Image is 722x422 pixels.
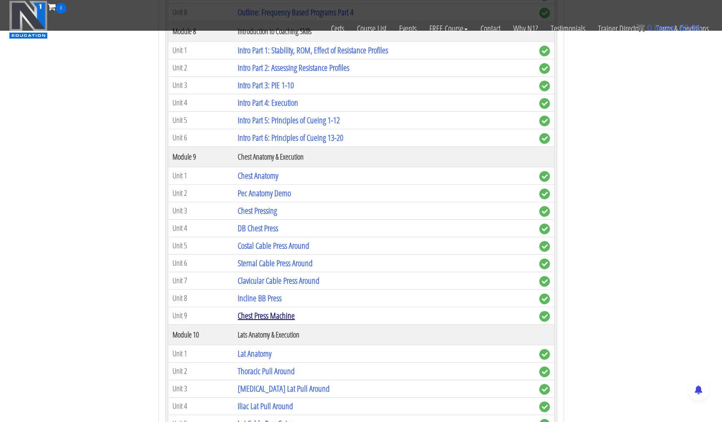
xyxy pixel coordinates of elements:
a: [MEDICAL_DATA] Lat Pull Around [238,383,330,394]
td: Unit 2 [168,184,233,202]
bdi: 0.00 [679,23,701,32]
td: Unit 5 [168,237,233,254]
span: 0 [56,3,66,14]
td: Unit 3 [168,380,233,397]
a: Thoracic Pull Around [238,365,295,377]
a: Lat Anatomy [238,348,271,359]
td: Unit 9 [168,307,233,324]
a: Incline BB Press [238,292,282,304]
a: Iliac Lat Pull Around [238,400,293,412]
a: Intro Part 6: Principles of Cueing 13-20 [238,132,343,143]
a: Certs [325,14,351,44]
a: Course List [351,14,393,44]
img: icon11.png [636,23,645,32]
span: complete [539,81,550,91]
td: Unit 1 [168,41,233,59]
a: Terms & Conditions [650,14,715,44]
a: Intro Part 3: PIE 1-10 [238,79,294,91]
span: complete [539,402,550,412]
td: Unit 2 [168,362,233,380]
a: Sternal Cable Press Around [238,257,313,269]
td: Unit 4 [168,397,233,415]
a: Trainer Directory [592,14,650,44]
span: complete [539,98,550,109]
span: complete [539,259,550,269]
a: Clavicular Cable Press Around [238,275,319,286]
td: Unit 3 [168,76,233,94]
a: Intro Part 1: Stability, ROM, Effect of Resistance Profiles [238,44,388,56]
th: Lats Anatomy & Execution [233,324,535,345]
span: complete [539,349,550,360]
span: complete [539,171,550,182]
a: Intro Part 5: Principles of Cueing 1-12 [238,114,340,126]
span: complete [539,294,550,304]
a: Why N1? [507,14,544,44]
span: complete [539,367,550,377]
a: Contact [474,14,507,44]
td: Unit 7 [168,272,233,289]
a: Intro Part 4: Execution [238,97,298,108]
span: items: [654,23,677,32]
td: Unit 5 [168,111,233,129]
td: Unit 1 [168,167,233,184]
td: Unit 8 [168,289,233,307]
a: Testimonials [544,14,592,44]
img: n1-education [9,0,48,39]
span: complete [539,116,550,126]
span: $ [679,23,684,32]
a: Chest Anatomy [238,170,278,181]
th: Module 9 [168,146,233,167]
a: 0 items: $0.00 [636,23,701,32]
td: Unit 1 [168,345,233,362]
a: Events [393,14,423,44]
span: complete [539,241,550,252]
a: FREE Course [423,14,474,44]
a: Chest Press Machine [238,310,295,321]
a: Pec Anatomy Demo [238,187,291,199]
span: complete [539,224,550,234]
span: complete [539,206,550,217]
span: 0 [647,23,652,32]
a: Costal Cable Press Around [238,240,309,251]
a: DB Chest Press [238,222,278,234]
td: Unit 4 [168,94,233,111]
span: complete [539,384,550,395]
td: Unit 6 [168,129,233,146]
a: Chest Pressing [238,205,277,216]
a: Intro Part 2: Assessing Resistance Profiles [238,62,349,73]
th: Module 10 [168,324,233,345]
td: Unit 4 [168,219,233,237]
td: Unit 6 [168,254,233,272]
span: complete [539,311,550,322]
td: Unit 3 [168,202,233,219]
span: complete [539,189,550,199]
th: Chest Anatomy & Execution [233,146,535,167]
a: 0 [48,1,66,12]
span: complete [539,46,550,56]
span: complete [539,276,550,287]
td: Unit 2 [168,59,233,76]
span: complete [539,63,550,74]
span: complete [539,133,550,144]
